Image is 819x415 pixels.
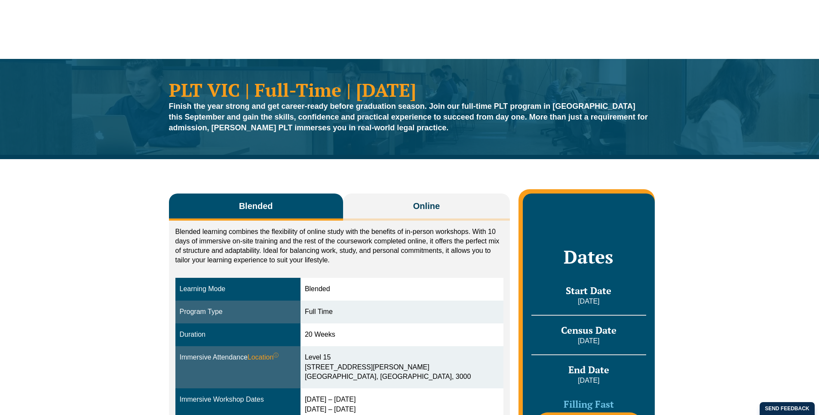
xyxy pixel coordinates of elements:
[180,330,296,340] div: Duration
[413,200,440,212] span: Online
[531,336,646,346] p: [DATE]
[169,80,650,99] h1: PLT VIC | Full-Time | [DATE]
[175,227,504,265] p: Blended learning combines the flexibility of online study with the benefits of in-person workshop...
[305,353,499,382] div: Level 15 [STREET_ADDRESS][PERSON_NAME] [GEOGRAPHIC_DATA], [GEOGRAPHIC_DATA], 3000
[239,200,273,212] span: Blended
[180,307,296,317] div: Program Type
[531,246,646,267] h2: Dates
[273,352,279,358] sup: ⓘ
[564,398,614,410] span: Filling Fast
[169,102,648,132] strong: Finish the year strong and get career-ready before graduation season. Join our full-time PLT prog...
[305,307,499,317] div: Full Time
[180,353,296,363] div: Immersive Attendance
[248,353,279,363] span: Location
[561,324,617,336] span: Census Date
[531,297,646,306] p: [DATE]
[566,284,611,297] span: Start Date
[180,284,296,294] div: Learning Mode
[305,284,499,294] div: Blended
[568,363,609,376] span: End Date
[180,395,296,405] div: Immersive Workshop Dates
[305,330,499,340] div: 20 Weeks
[531,376,646,385] p: [DATE]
